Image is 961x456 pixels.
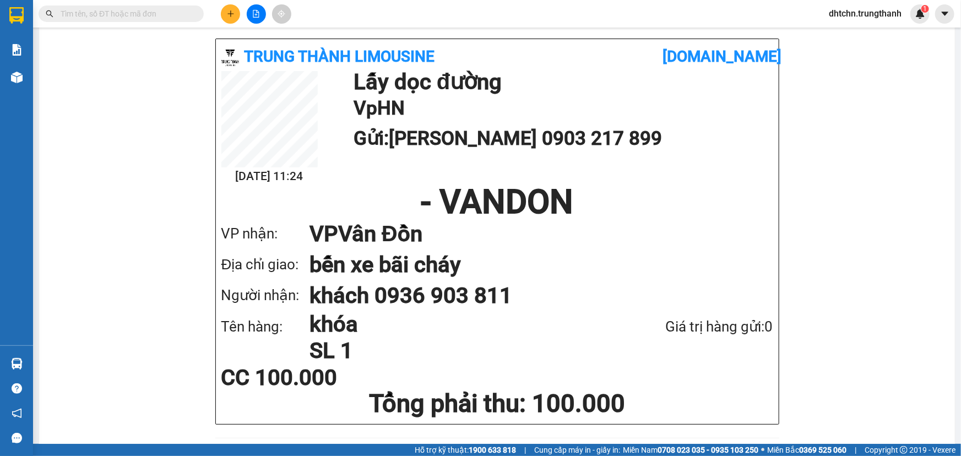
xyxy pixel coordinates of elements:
div: Tên hàng: [221,316,310,338]
span: message [12,433,22,443]
h1: bến xe bãi cháy [310,249,751,280]
h1: khách 0936 903 811 [310,280,751,311]
span: | [524,444,526,456]
span: Hỗ trợ kỹ thuật: [415,444,516,456]
h2: 2ZFS6MDV [6,79,89,97]
div: Người nhận: [221,284,310,307]
b: [DOMAIN_NAME] [147,9,266,27]
strong: 0708 023 035 - 0935 103 250 [658,446,758,454]
div: VP nhận: [221,222,310,245]
img: logo.jpg [6,17,36,72]
strong: 1900 633 818 [469,446,516,454]
span: 1 [923,5,927,13]
h1: Gửi: [PERSON_NAME] 0903 217 899 [354,123,768,154]
img: icon-new-feature [915,9,925,19]
span: Miền Bắc [767,444,846,456]
input: Tìm tên, số ĐT hoặc mã đơn [61,8,191,20]
img: warehouse-icon [11,72,23,83]
h1: SL 1 [310,338,607,364]
button: file-add [247,4,266,24]
h1: Giao dọc đường [58,79,203,155]
span: file-add [252,10,260,18]
span: caret-down [940,9,950,19]
span: search [46,10,53,18]
span: dhtchn.trungthanh [820,7,910,20]
span: ⚪️ [761,448,764,452]
button: plus [221,4,240,24]
b: Trung Thành Limousine [42,9,122,75]
h2: [DATE] 11:24 [221,167,318,186]
div: Địa chỉ giao: [221,253,310,276]
h1: Lấy dọc đường [354,71,768,93]
span: copyright [900,446,908,454]
button: caret-down [935,4,954,24]
span: plus [227,10,235,18]
span: Cung cấp máy in - giấy in: [534,444,620,456]
h1: - VANDON [221,186,773,219]
b: Trung Thành Limousine [245,47,435,66]
span: Miền Nam [623,444,758,456]
h1: VP Vân Đồn [310,219,751,249]
span: | [855,444,856,456]
span: question-circle [12,383,22,394]
h1: khóa [310,311,607,338]
img: warehouse-icon [11,358,23,370]
sup: 1 [921,5,929,13]
h1: Tổng phải thu: 100.000 [221,389,773,419]
div: Giá trị hàng gửi: 0 [607,316,773,338]
div: CC 100.000 [221,367,404,389]
span: notification [12,408,22,419]
span: aim [278,10,285,18]
img: logo.jpg [221,49,239,67]
strong: 0369 525 060 [799,446,846,454]
button: aim [272,4,291,24]
img: logo-vxr [9,7,24,24]
h2: VpHN [354,93,768,123]
b: [DOMAIN_NAME] [663,47,781,66]
img: solution-icon [11,44,23,56]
